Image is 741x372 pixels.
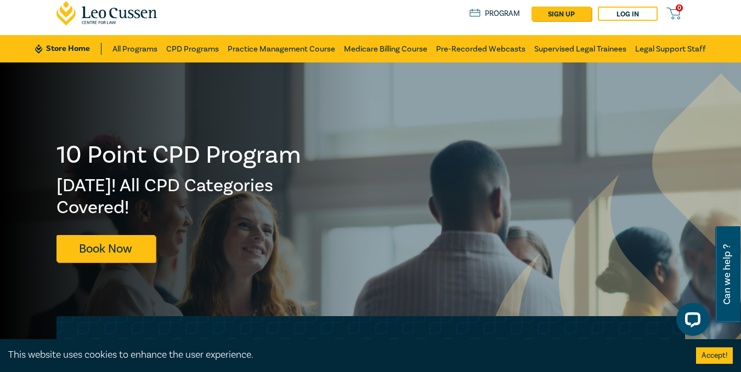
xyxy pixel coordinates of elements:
a: Program [470,8,521,20]
a: Legal Support Staff [635,35,706,62]
span: Can we help ? [722,233,732,316]
a: Practice Management Course [228,35,335,62]
a: Supervised Legal Trainees [534,35,626,62]
a: Book Now [56,235,155,262]
a: All Programs [112,35,157,62]
a: Log in [598,7,658,21]
iframe: LiveChat chat widget [668,299,714,345]
a: Pre-Recorded Webcasts [436,35,525,62]
a: CPD Programs [166,35,219,62]
button: Accept cookies [696,347,733,364]
span: 0 [676,4,683,12]
h1: 10 Point CPD Program [56,141,302,169]
a: Medicare Billing Course [344,35,427,62]
div: This website uses cookies to enhance the user experience. [8,348,680,362]
h2: [DATE]! All CPD Categories Covered! [56,175,302,219]
a: Store Home [35,43,101,55]
a: sign up [531,7,591,21]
